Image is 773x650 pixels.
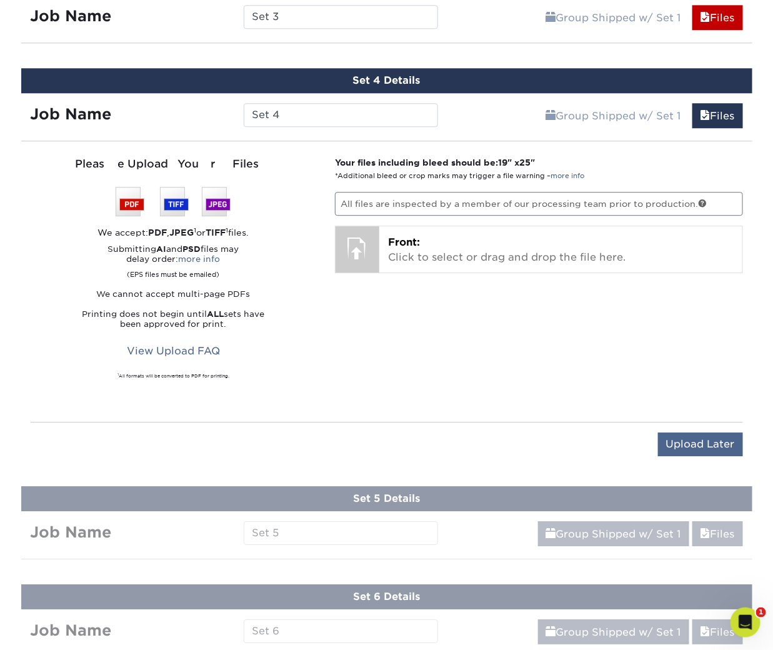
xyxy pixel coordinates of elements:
a: more info [178,254,220,264]
p: Printing does not begin until sets have been approved for print. [31,309,317,329]
strong: AI [156,244,166,254]
sup: 1 [226,226,228,234]
a: Group Shipped w/ Set 1 [538,521,689,546]
strong: Job Name [31,105,112,123]
strong: PSD [182,244,201,254]
iframe: Intercom live chat [731,607,761,637]
a: Group Shipped w/ Set 1 [538,619,689,644]
span: shipping [546,626,556,638]
input: Upload Later [658,432,743,456]
a: more info [551,172,584,180]
strong: TIFF [206,227,226,237]
span: files [701,110,711,122]
p: All files are inspected by a member of our processing team prior to production. [335,192,743,216]
small: (EPS files must be emailed) [127,264,219,279]
strong: Your files including bleed should be: " x " [335,157,535,167]
input: Enter a job name [244,103,438,127]
a: Files [692,521,743,546]
span: shipping [546,110,556,122]
span: 1 [756,607,766,617]
p: We cannot accept multi-page PDFs [31,289,317,299]
span: shipping [546,12,556,24]
span: 19 [498,157,507,167]
a: Group Shipped w/ Set 1 [538,5,689,30]
span: Front: [388,236,420,248]
small: *Additional bleed or crop marks may trigger a file warning – [335,172,584,180]
p: Click to select or drag and drop the file here. [388,235,734,265]
sup: 1 [194,226,196,234]
span: files [701,12,711,24]
input: Enter a job name [244,5,438,29]
a: Files [692,103,743,128]
span: files [701,528,711,540]
strong: JPEG [169,227,194,237]
div: All formats will be converted to PDF for printing. [31,373,317,379]
strong: PDF [148,227,167,237]
a: View Upload FAQ [119,339,228,363]
div: Please Upload Your Files [31,156,317,172]
sup: 1 [117,372,119,376]
img: We accept: PSD, TIFF, or JPEG (JPG) [116,187,231,216]
strong: ALL [207,309,224,319]
div: Set 4 Details [21,68,752,93]
strong: Job Name [31,7,112,25]
span: 25 [519,157,531,167]
span: shipping [546,528,556,540]
p: Submitting and files may delay order: [31,244,317,279]
a: Files [692,5,743,30]
span: files [701,626,711,638]
a: Group Shipped w/ Set 1 [538,103,689,128]
a: Files [692,619,743,644]
div: We accept: , or files. [31,226,317,239]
